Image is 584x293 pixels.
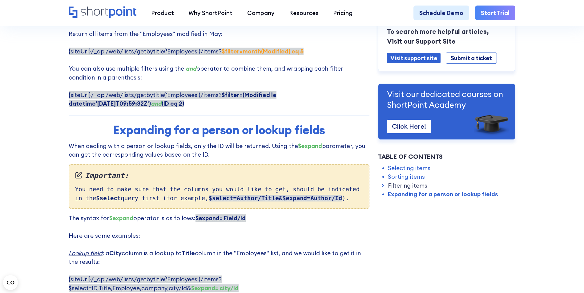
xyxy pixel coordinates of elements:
a: Company [240,6,282,20]
iframe: Chat Widget [553,264,584,293]
a: Why ShortPoint [181,6,240,20]
strong: $expand= city/Id [191,284,239,292]
a: Schedule Demo [413,6,469,20]
span: {siteUrl}/_api/web/lists/getbytitle('Employees')/items? [69,91,276,107]
strong: City [109,249,122,257]
a: Home [69,6,137,19]
div: Why ShortPoint [188,9,232,17]
strong: $select [96,195,121,201]
a: Start Trial [475,6,515,20]
a: Resources [282,6,326,20]
a: Submit a ticket [446,53,497,64]
em: Lookup field [69,249,103,257]
a: Expanding for a person or lookup fields [388,190,498,198]
a: Click Here! [387,120,431,133]
p: Visit our dedicated courses on ShortPoint Academy [387,89,506,110]
em: and [151,100,162,107]
h2: Expanding for a person or lookup fields [103,123,334,137]
div: Company [247,9,275,17]
strong: $expand= Field/Id ‍ [195,214,246,222]
p: To search more helpful articles, Visit our Support Site [387,27,506,46]
a: Visit support site [387,53,441,64]
strong: Title [182,249,195,257]
span: {siteUrl}/_api/web/lists/getbytitle('Employees')/items? [69,48,304,55]
div: Resources [289,9,319,17]
a: Sorting items [388,172,425,181]
div: Pricing [333,9,352,17]
strong: $expand [298,142,322,150]
a: Selecting items [388,164,430,172]
a: Filtering items [388,181,427,190]
strong: $filter=month(Modified) eq 5 [222,48,304,55]
em: and [186,65,196,72]
p: When dealing with a person or lookup fields, only the ID will be returned. Using the parameter, y... [69,142,369,159]
span: {siteUrl}/_api/web/lists/getbytitle('Employees')/items?$select=ID,Title,Employee,company,city/Id& [69,275,239,291]
div: You need to make sure that the columns you would like to get, should be indicated in the query fi... [69,164,369,209]
div: Product [151,9,174,17]
strong: (ID eq 2) [151,100,184,107]
strong: $select=Author/Title&$expand=Author/Id [209,195,342,201]
button: Open CMP widget [3,275,18,290]
strong: $expand [109,214,133,222]
a: Pricing [326,6,360,20]
a: Product [144,6,181,20]
em: Important: [75,170,363,182]
div: Table of Contents [378,152,515,161]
